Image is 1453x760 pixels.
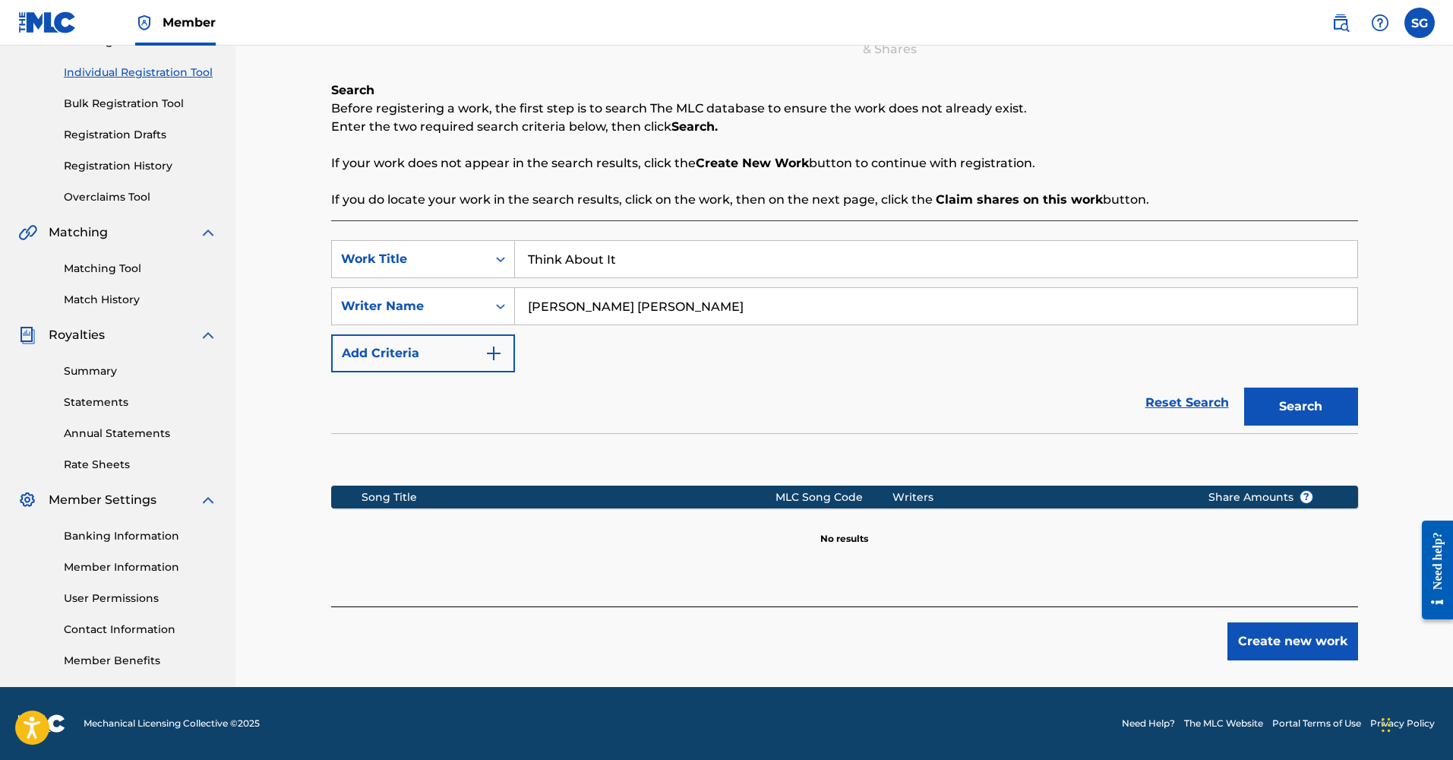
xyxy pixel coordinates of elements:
span: Mechanical Licensing Collective © 2025 [84,717,260,730]
span: Member [163,14,216,31]
img: help [1371,14,1389,32]
div: Drag [1382,702,1391,748]
a: The MLC Website [1184,717,1263,730]
b: Search [331,83,374,97]
p: If your work does not appear in the search results, click the button to continue with registration. [331,154,1358,173]
iframe: Chat Widget [1377,687,1453,760]
img: logo [18,714,65,733]
img: Top Rightsholder [135,14,153,32]
a: Need Help? [1122,717,1175,730]
a: Privacy Policy [1370,717,1435,730]
div: MLC Song Code [775,489,892,505]
div: Work Title [341,250,478,268]
span: Member Settings [49,491,156,509]
strong: Create New Work [696,156,809,170]
a: Registration History [64,158,217,174]
span: Royalties [49,326,105,344]
a: Annual Statements [64,426,217,442]
strong: Claim shares on this work [936,192,1103,207]
a: Reset Search [1138,386,1237,420]
img: Royalties [18,326,36,344]
div: Writer Name [341,297,478,315]
strong: Search. [671,119,718,134]
a: Portal Terms of Use [1272,717,1361,730]
p: No results [820,514,868,546]
span: Matching [49,223,108,242]
a: User Permissions [64,591,217,606]
img: Member Settings [18,491,36,509]
img: MLC Logo [18,11,77,33]
form: Search Form [331,240,1358,433]
iframe: Resource Center [1410,508,1453,633]
p: If you do locate your work in the search results, click on the work, then on the next page, click... [331,191,1358,209]
div: Help [1365,8,1395,38]
a: Banking Information [64,528,217,544]
img: 9d2ae6d4665cec9f34b9.svg [485,344,503,363]
a: Public Search [1325,8,1356,38]
a: Member Information [64,559,217,575]
div: Song Title [362,489,775,505]
img: expand [199,491,217,509]
a: Contact Information [64,622,217,638]
a: Rate Sheets [64,457,217,473]
a: Matching Tool [64,261,217,277]
a: Overclaims Tool [64,189,217,205]
div: User Menu [1404,8,1435,38]
p: Enter the two required search criteria below, then click [331,118,1358,136]
a: Summary [64,363,217,379]
button: Search [1244,388,1358,426]
span: ? [1300,491,1312,503]
a: Bulk Registration Tool [64,96,217,112]
a: Registration Drafts [64,127,217,143]
img: expand [199,326,217,344]
img: search [1331,14,1350,32]
span: Share Amounts [1208,489,1313,505]
a: Match History [64,292,217,308]
img: Matching [18,223,37,242]
button: Create new work [1227,622,1358,660]
div: Writers [892,489,1185,505]
a: Member Benefits [64,653,217,669]
a: Individual Registration Tool [64,65,217,81]
p: Before registering a work, the first step is to search The MLC database to ensure the work does n... [331,100,1358,118]
a: Statements [64,394,217,410]
img: expand [199,223,217,242]
button: Add Criteria [331,334,515,372]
